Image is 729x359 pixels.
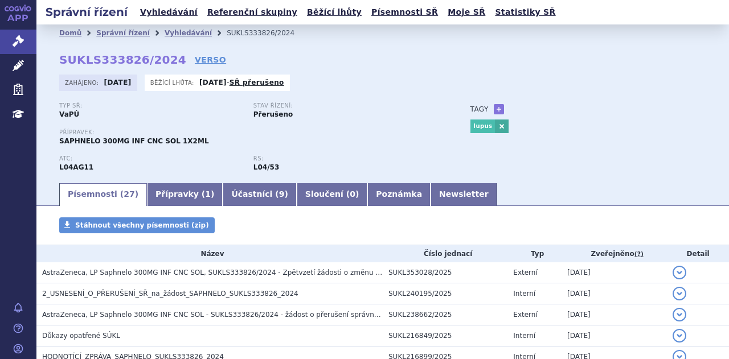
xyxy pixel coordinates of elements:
button: detail [673,287,686,300]
strong: Přerušeno [253,110,293,118]
button: detail [673,308,686,321]
span: 27 [124,189,134,199]
td: [DATE] [562,262,667,283]
p: - [199,78,284,87]
a: Běžící lhůty [304,5,365,20]
strong: [DATE] [199,79,227,86]
a: Správní řízení [96,29,150,37]
a: Newsletter [431,183,497,206]
a: Písemnosti (27) [59,183,147,206]
p: RS: [253,155,436,162]
a: Poznámka [367,183,431,206]
li: SUKLS333826/2024 [227,24,309,42]
p: ATC: [59,155,242,162]
span: Běžící lhůta: [150,78,196,87]
span: AstraZeneca, LP Saphnelo 300MG INF CNC SOL, SUKLS333826/2024 - Zpětvzetí žádosti o změnu výše a p... [42,269,482,277]
a: Vyhledávání [165,29,212,37]
td: SUKL353028/2025 [383,262,507,283]
a: lupus [470,119,495,133]
strong: VaPÚ [59,110,79,118]
span: Interní [513,290,535,298]
span: 9 [279,189,285,199]
a: Vyhledávání [137,5,201,20]
span: Externí [513,269,537,277]
span: SAPHNELO 300MG INF CNC SOL 1X2ML [59,137,209,145]
a: Referenční skupiny [204,5,301,20]
span: 1 [205,189,211,199]
th: Typ [507,245,562,262]
strong: anifrolumab [253,163,279,171]
span: Zahájeno: [65,78,101,87]
a: Domů [59,29,81,37]
th: Detail [667,245,729,262]
td: SUKL240195/2025 [383,283,507,304]
span: Interní [513,332,535,340]
span: Stáhnout všechny písemnosti (zip) [75,221,209,229]
h2: Správní řízení [36,4,137,20]
th: Číslo jednací [383,245,507,262]
td: [DATE] [562,283,667,304]
a: VERSO [195,54,226,65]
th: Název [36,245,383,262]
p: Přípravek: [59,129,448,136]
strong: SUKLS333826/2024 [59,53,186,67]
span: Důkazy opatřené SÚKL [42,332,120,340]
p: Stav řízení: [253,102,436,109]
span: 2_USNESENÍ_O_PŘERUŠENÍ_SŘ_na_žádost_SAPHNELO_SUKLS333826_2024 [42,290,298,298]
strong: [DATE] [104,79,132,86]
span: Externí [513,311,537,319]
p: Typ SŘ: [59,102,242,109]
a: Přípravky (1) [147,183,223,206]
a: Moje SŘ [444,5,489,20]
strong: ANIFROLUMAB [59,163,93,171]
span: 0 [350,189,355,199]
button: detail [673,329,686,343]
td: [DATE] [562,304,667,325]
a: Statistiky SŘ [492,5,559,20]
a: Účastníci (9) [223,183,296,206]
abbr: (?) [634,250,644,258]
span: AstraZeneca, LP Saphnelo 300MG INF CNC SOL - SUKLS333826/2024 - žádost o přerušení správního řízení [42,311,406,319]
a: Písemnosti SŘ [368,5,441,20]
a: Sloučení (0) [297,183,367,206]
td: [DATE] [562,325,667,346]
a: + [494,104,504,114]
td: SUKL238662/2025 [383,304,507,325]
button: detail [673,266,686,279]
th: Zveřejněno [562,245,667,262]
a: SŘ přerušeno [230,79,284,86]
a: Stáhnout všechny písemnosti (zip) [59,217,215,233]
h3: Tagy [470,102,489,116]
td: SUKL216849/2025 [383,325,507,346]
